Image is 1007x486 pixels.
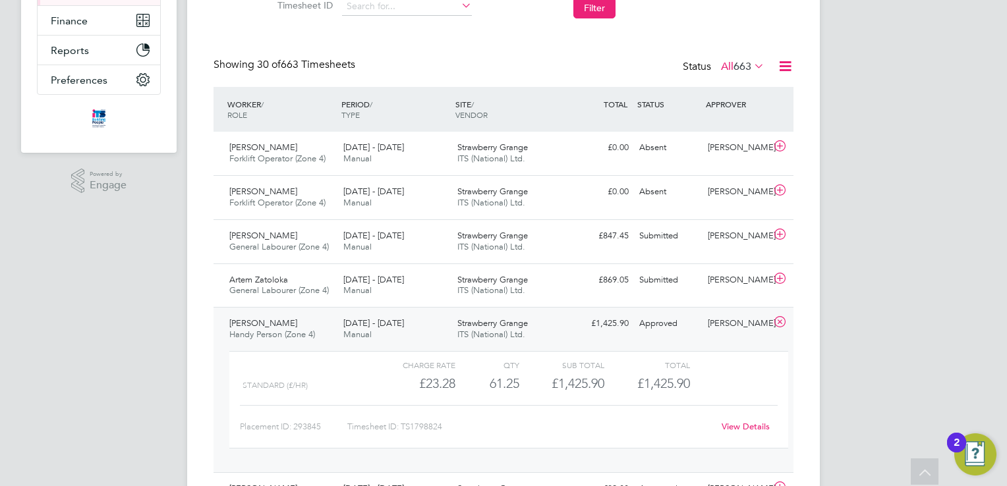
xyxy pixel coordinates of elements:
[634,137,703,159] div: Absent
[51,74,107,86] span: Preferences
[637,375,690,391] span: £1,425.90
[457,274,528,285] span: Strawberry Grange
[457,142,528,153] span: Strawberry Grange
[457,197,525,208] span: ITS (National) Ltd.
[457,241,525,252] span: ITS (National) Ltd.
[243,381,308,390] span: Standard (£/HR)
[229,317,297,329] span: [PERSON_NAME]
[452,92,566,126] div: SITE
[90,180,127,191] span: Engage
[90,169,127,180] span: Powered by
[343,197,372,208] span: Manual
[634,181,703,203] div: Absent
[703,181,771,203] div: [PERSON_NAME]
[457,329,525,340] span: ITS (National) Ltd.
[370,373,455,394] div: £23.28
[703,225,771,247] div: [PERSON_NAME]
[703,269,771,291] div: [PERSON_NAME]
[347,416,713,437] div: Timesheet ID: TS1798824
[343,230,404,241] span: [DATE] - [DATE]
[229,197,326,208] span: Forklift Operator (Zone 4)
[38,6,160,35] button: Finance
[604,99,627,109] span: TOTAL
[90,108,108,129] img: itsconstruction-logo-retina.png
[519,357,604,373] div: Sub Total
[229,230,297,241] span: [PERSON_NAME]
[51,14,88,27] span: Finance
[455,109,488,120] span: VENDOR
[229,329,315,340] span: Handy Person (Zone 4)
[343,274,404,285] span: [DATE] - [DATE]
[954,433,996,475] button: Open Resource Center, 2 new notifications
[457,153,525,164] span: ITS (National) Ltd.
[683,58,767,76] div: Status
[634,269,703,291] div: Submitted
[343,317,404,329] span: [DATE] - [DATE]
[604,357,689,373] div: Total
[229,241,329,252] span: General Labourer (Zone 4)
[341,109,360,120] span: TYPE
[51,44,89,57] span: Reports
[703,137,771,159] div: [PERSON_NAME]
[370,357,455,373] div: Charge rate
[229,142,297,153] span: [PERSON_NAME]
[565,313,634,335] div: £1,425.90
[343,153,372,164] span: Manual
[229,284,329,296] span: General Labourer (Zone 4)
[634,92,703,116] div: STATUS
[457,186,528,197] span: Strawberry Grange
[214,58,358,72] div: Showing
[703,92,771,116] div: APPROVER
[261,99,264,109] span: /
[457,230,528,241] span: Strawberry Grange
[565,181,634,203] div: £0.00
[565,269,634,291] div: £869.05
[343,329,372,340] span: Manual
[455,357,519,373] div: QTY
[229,153,326,164] span: Forklift Operator (Zone 4)
[703,313,771,335] div: [PERSON_NAME]
[38,36,160,65] button: Reports
[457,317,528,329] span: Strawberry Grange
[37,108,161,129] a: Go to home page
[71,169,127,194] a: Powered byEngage
[455,373,519,394] div: 61.25
[38,65,160,94] button: Preferences
[565,225,634,247] div: £847.45
[721,60,764,73] label: All
[229,186,297,197] span: [PERSON_NAME]
[257,58,355,71] span: 663 Timesheets
[227,109,247,120] span: ROLE
[343,284,372,296] span: Manual
[734,60,751,73] span: 663
[634,225,703,247] div: Submitted
[954,443,960,460] div: 2
[343,241,372,252] span: Manual
[229,274,288,285] span: Artem Zatoloka
[634,313,703,335] div: Approved
[722,421,770,432] a: View Details
[471,99,474,109] span: /
[343,142,404,153] span: [DATE] - [DATE]
[224,92,338,126] div: WORKER
[240,416,347,437] div: Placement ID: 293845
[257,58,281,71] span: 30 of
[338,92,452,126] div: PERIOD
[565,137,634,159] div: £0.00
[370,99,372,109] span: /
[343,186,404,197] span: [DATE] - [DATE]
[519,373,604,394] div: £1,425.90
[457,284,525,296] span: ITS (National) Ltd.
